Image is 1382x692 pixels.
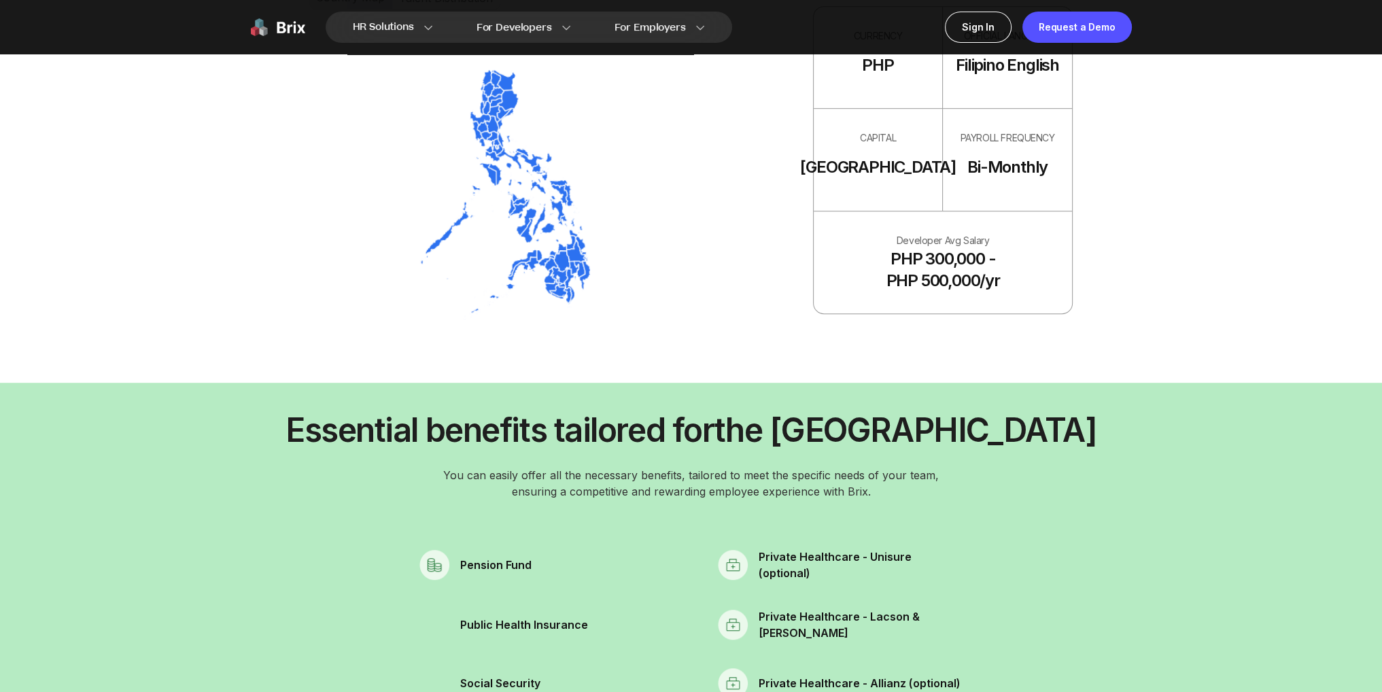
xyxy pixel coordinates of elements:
[759,608,963,641] span: Private Healthcare - Lacson & [PERSON_NAME]
[897,233,990,248] div: Developer Avg Salary
[800,145,956,189] div: [GEOGRAPHIC_DATA]
[759,549,963,581] span: Private Healthcare - Unisure (optional)
[615,20,686,35] span: For Employers
[862,44,893,87] div: PHP
[460,617,588,633] span: Public Health Insurance
[956,44,1059,87] div: Filipino English
[353,16,414,38] span: HR Solutions
[961,131,1055,145] div: PAYROLL FREQUENCY
[860,131,896,145] div: CAPITAL
[460,557,532,573] span: Pension Fund
[886,248,999,292] div: PHP 300,000 - PHP 500,000/yr
[967,145,1048,189] div: Bi-Monthly
[477,20,552,35] span: For Developers
[1022,12,1132,43] a: Request a Demo
[759,675,961,691] span: Private Healthcare - Allianz (optional)
[945,12,1012,43] a: Sign In
[460,675,540,691] span: Social Security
